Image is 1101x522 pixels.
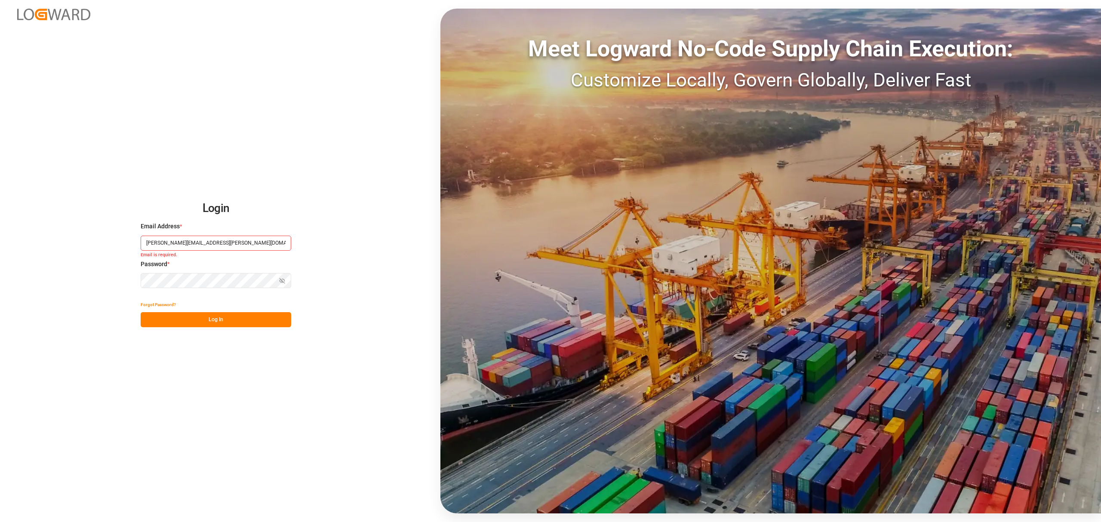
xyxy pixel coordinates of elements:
div: Meet Logward No-Code Supply Chain Execution: [440,32,1101,66]
button: Log In [141,312,291,327]
button: Forgot Password? [141,297,176,312]
small: Email is required. [141,252,291,260]
h2: Login [141,195,291,222]
span: Email Address [141,222,180,231]
img: Logward_new_orange.png [17,9,90,20]
span: Password [141,260,167,269]
input: Enter your email [141,236,291,251]
div: Customize Locally, Govern Globally, Deliver Fast [440,66,1101,94]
